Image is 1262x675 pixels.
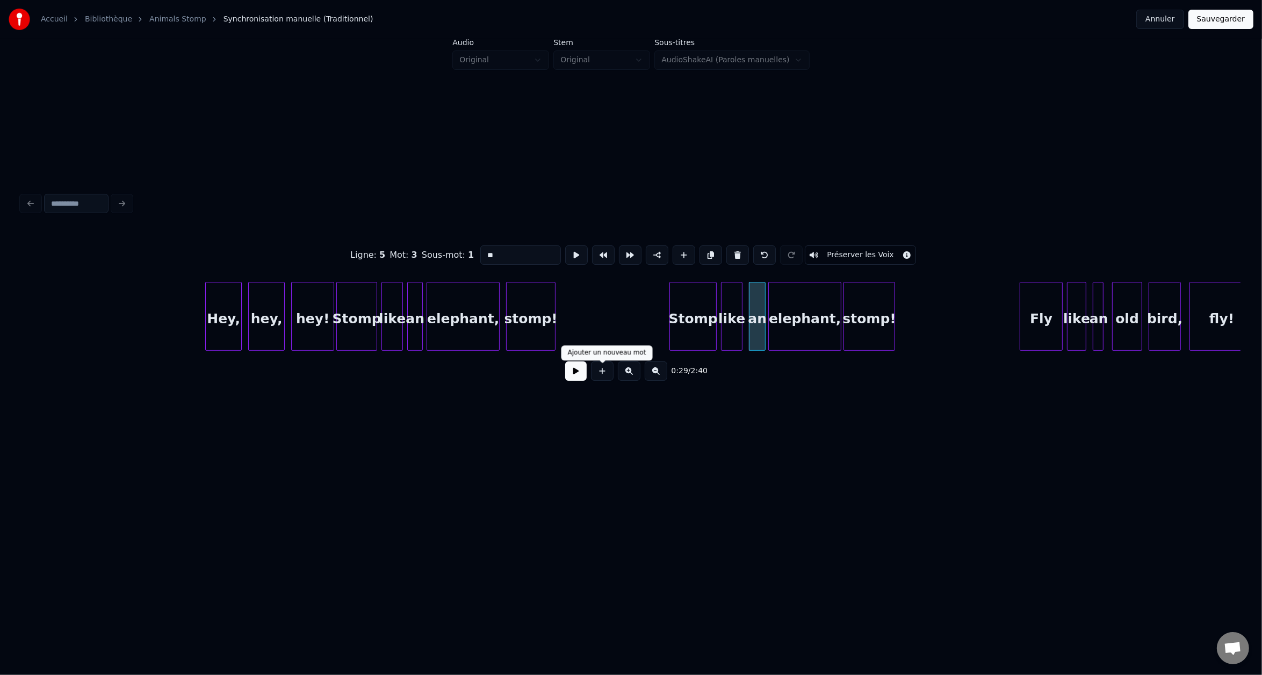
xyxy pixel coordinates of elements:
span: 0:29 [672,366,688,376]
a: Animals Stomp [149,14,206,25]
label: Audio [452,39,549,46]
span: Synchronisation manuelle (Traditionnel) [223,14,373,25]
div: Ajouter un nouveau mot [568,349,646,357]
a: Bibliothèque [85,14,132,25]
button: Annuler [1136,10,1184,29]
nav: breadcrumb [41,14,373,25]
div: Ouvrir le chat [1217,632,1249,664]
span: 5 [379,250,385,260]
button: Toggle [805,245,916,265]
span: 2:40 [691,366,708,376]
span: 3 [412,250,417,260]
div: Mot : [390,249,417,262]
label: Sous-titres [654,39,809,46]
button: Sauvegarder [1188,10,1253,29]
span: 1 [468,250,474,260]
div: Ligne : [350,249,385,262]
div: / [672,366,697,376]
img: youka [9,9,30,30]
a: Accueil [41,14,68,25]
div: Sous-mot : [422,249,474,262]
label: Stem [553,39,650,46]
